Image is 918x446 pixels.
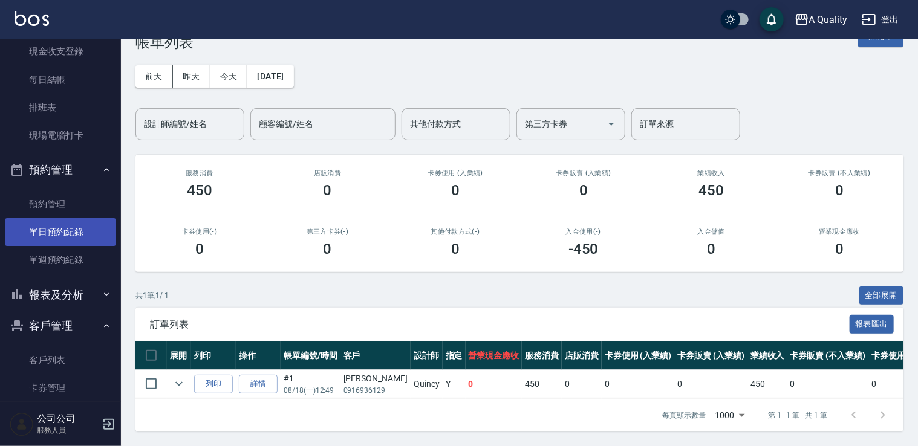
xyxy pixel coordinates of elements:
[281,370,340,398] td: #1
[790,228,889,236] h2: 營業現金應收
[15,11,49,26] img: Logo
[662,228,761,236] h2: 入金儲值
[5,37,116,65] a: 現金收支登錄
[858,30,903,41] a: 新開單
[236,341,281,370] th: 操作
[10,412,34,436] img: Person
[809,12,848,27] div: A Quality
[522,370,562,398] td: 450
[602,370,675,398] td: 0
[150,318,850,331] span: 訂單列表
[5,246,116,274] a: 單週預約紀錄
[5,310,116,341] button: 客戶管理
[451,241,460,257] h3: 0
[150,228,249,236] h2: 卡券使用(-)
[135,65,173,88] button: 前天
[173,65,210,88] button: 昨天
[522,341,562,370] th: 服務消費
[674,370,747,398] td: 0
[568,241,599,257] h3: -450
[662,410,706,421] p: 每頁顯示數量
[868,341,918,370] th: 卡券使用(-)
[747,341,787,370] th: 業績收入
[5,121,116,149] a: 現場電腦打卡
[562,370,602,398] td: 0
[239,375,278,393] a: 詳情
[343,372,408,385] div: [PERSON_NAME]
[662,169,761,177] h2: 業績收入
[534,228,633,236] h2: 入金使用(-)
[602,114,621,134] button: Open
[747,370,787,398] td: 450
[787,341,868,370] th: 卡券販賣 (不入業績)
[562,341,602,370] th: 店販消費
[466,370,522,398] td: 0
[443,341,466,370] th: 指定
[210,65,248,88] button: 今天
[790,7,853,32] button: A Quality
[324,182,332,199] h3: 0
[850,315,894,334] button: 報表匯出
[135,34,194,51] h3: 帳單列表
[278,228,377,236] h2: 第三方卡券(-)
[150,169,249,177] h3: 服務消費
[278,169,377,177] h2: 店販消費
[5,279,116,311] button: 報表及分析
[5,374,116,402] a: 卡券管理
[167,341,191,370] th: 展開
[5,66,116,94] a: 每日結帳
[170,375,188,393] button: expand row
[284,385,337,396] p: 08/18 (一) 12:49
[579,182,588,199] h3: 0
[37,413,99,425] h5: 公司公司
[466,341,522,370] th: 營業現金應收
[281,341,340,370] th: 帳單編號/時間
[406,228,505,236] h2: 其他付款方式(-)
[760,7,784,31] button: save
[859,286,904,305] button: 全部展開
[195,241,204,257] h3: 0
[343,385,408,396] p: 0916936129
[451,182,460,199] h3: 0
[534,169,633,177] h2: 卡券販賣 (入業績)
[411,341,443,370] th: 設計師
[5,218,116,246] a: 單日預約紀錄
[187,182,212,199] h3: 450
[191,341,236,370] th: 列印
[247,65,293,88] button: [DATE]
[5,94,116,121] a: 排班表
[769,410,827,421] p: 第 1–1 筆 共 1 筆
[194,375,233,393] button: 列印
[835,182,844,199] h3: 0
[37,425,99,436] p: 服務人員
[857,8,903,31] button: 登出
[707,241,715,257] h3: 0
[790,169,889,177] h2: 卡券販賣 (不入業績)
[443,370,466,398] td: Y
[411,370,443,398] td: Quincy
[340,341,411,370] th: 客戶
[699,182,724,199] h3: 450
[5,154,116,186] button: 預約管理
[868,370,918,398] td: 0
[835,241,844,257] h3: 0
[324,241,332,257] h3: 0
[674,341,747,370] th: 卡券販賣 (入業績)
[850,318,894,329] a: 報表匯出
[135,290,169,301] p: 共 1 筆, 1 / 1
[711,399,749,431] div: 1000
[5,346,116,374] a: 客戶列表
[5,190,116,218] a: 預約管理
[787,370,868,398] td: 0
[602,341,675,370] th: 卡券使用 (入業績)
[406,169,505,177] h2: 卡券使用 (入業績)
